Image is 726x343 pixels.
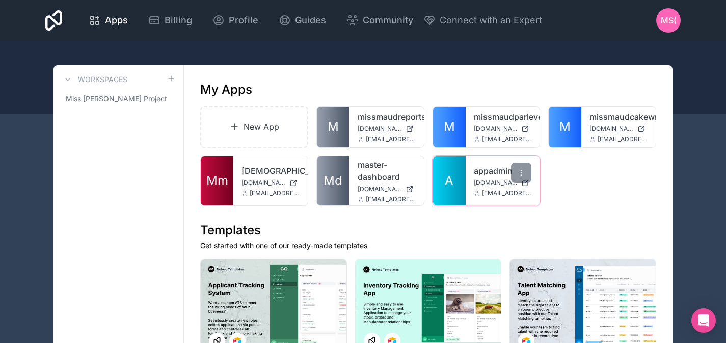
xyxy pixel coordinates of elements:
span: [EMAIL_ADDRESS][DOMAIN_NAME] [482,135,532,143]
span: M [444,119,455,135]
a: missmaudreports [358,111,416,123]
span: M [559,119,571,135]
a: Apps [80,9,136,32]
span: Profile [229,13,258,28]
a: [DOMAIN_NAME] [358,185,416,193]
span: [EMAIL_ADDRESS][DOMAIN_NAME] [482,189,532,197]
span: [EMAIL_ADDRESS][DOMAIN_NAME] [366,135,416,143]
a: Billing [140,9,200,32]
span: [DOMAIN_NAME] [474,125,518,133]
a: Miss [PERSON_NAME] Project [62,90,175,108]
a: Workspaces [62,73,127,86]
a: New App [200,106,308,148]
span: [DOMAIN_NAME] [241,179,285,187]
div: Open Intercom Messenger [691,308,716,333]
a: M [317,107,349,147]
a: [DOMAIN_NAME] [474,179,532,187]
span: [EMAIL_ADDRESS][DOMAIN_NAME] [598,135,648,143]
span: MS( [661,14,677,27]
span: [DOMAIN_NAME] [474,179,518,187]
span: [EMAIL_ADDRESS][DOMAIN_NAME] [366,195,416,203]
a: [DEMOGRAPHIC_DATA] [241,165,300,177]
span: [DOMAIN_NAME] [358,125,401,133]
span: A [445,173,453,189]
span: Community [363,13,413,28]
span: M [328,119,339,135]
h3: Workspaces [78,74,127,85]
a: Profile [204,9,266,32]
span: [DOMAIN_NAME] [589,125,633,133]
span: Billing [165,13,192,28]
a: missmaudparlevelsupdate [474,111,532,123]
a: master-dashboard [358,159,416,183]
span: Miss [PERSON_NAME] Project [66,94,167,104]
span: Connect with an Expert [440,13,542,28]
span: Md [324,173,342,189]
span: Guides [295,13,326,28]
span: Apps [105,13,128,28]
h1: Templates [200,222,656,239]
span: [DOMAIN_NAME] [358,185,401,193]
h1: My Apps [200,82,252,98]
a: [DOMAIN_NAME] [241,179,300,187]
span: Mm [206,173,228,189]
a: Mm [201,156,233,205]
a: [DOMAIN_NAME] [474,125,532,133]
a: Community [338,9,421,32]
a: [DOMAIN_NAME] [589,125,648,133]
a: Md [317,156,349,205]
a: M [549,107,581,147]
a: M [433,107,466,147]
a: A [433,156,466,205]
a: missmaudcakewriting [589,111,648,123]
a: [DOMAIN_NAME] [358,125,416,133]
a: Guides [271,9,334,32]
p: Get started with one of our ready-made templates [200,241,656,251]
button: Connect with an Expert [423,13,542,28]
a: appadmin [474,165,532,177]
span: [EMAIL_ADDRESS][DOMAIN_NAME] [250,189,300,197]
